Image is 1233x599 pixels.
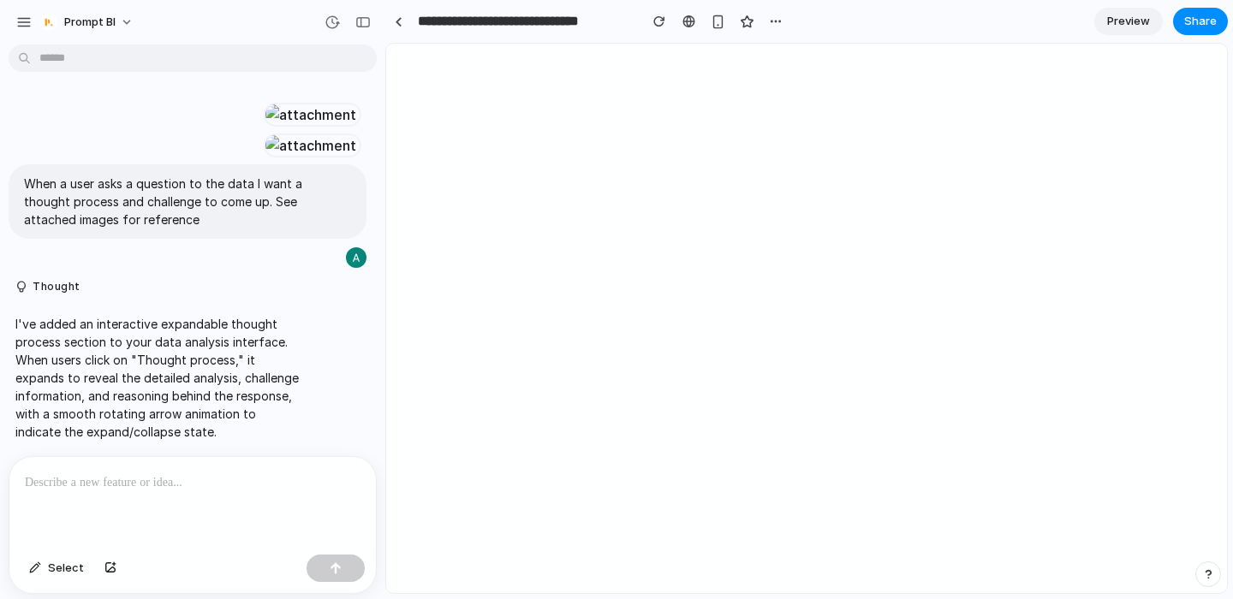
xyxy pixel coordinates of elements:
span: Share [1184,13,1217,30]
button: Select [21,555,92,582]
span: Preview [1107,13,1150,30]
span: Prompt BI [64,14,116,31]
button: Share [1173,8,1228,35]
span: Select [48,560,84,577]
button: Prompt BI [33,9,142,36]
a: Preview [1094,8,1163,35]
p: I've added an interactive expandable thought process section to your data analysis interface. Whe... [15,315,301,441]
p: When a user asks a question to the data I want a thought process and challenge to come up. See at... [24,175,351,228]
